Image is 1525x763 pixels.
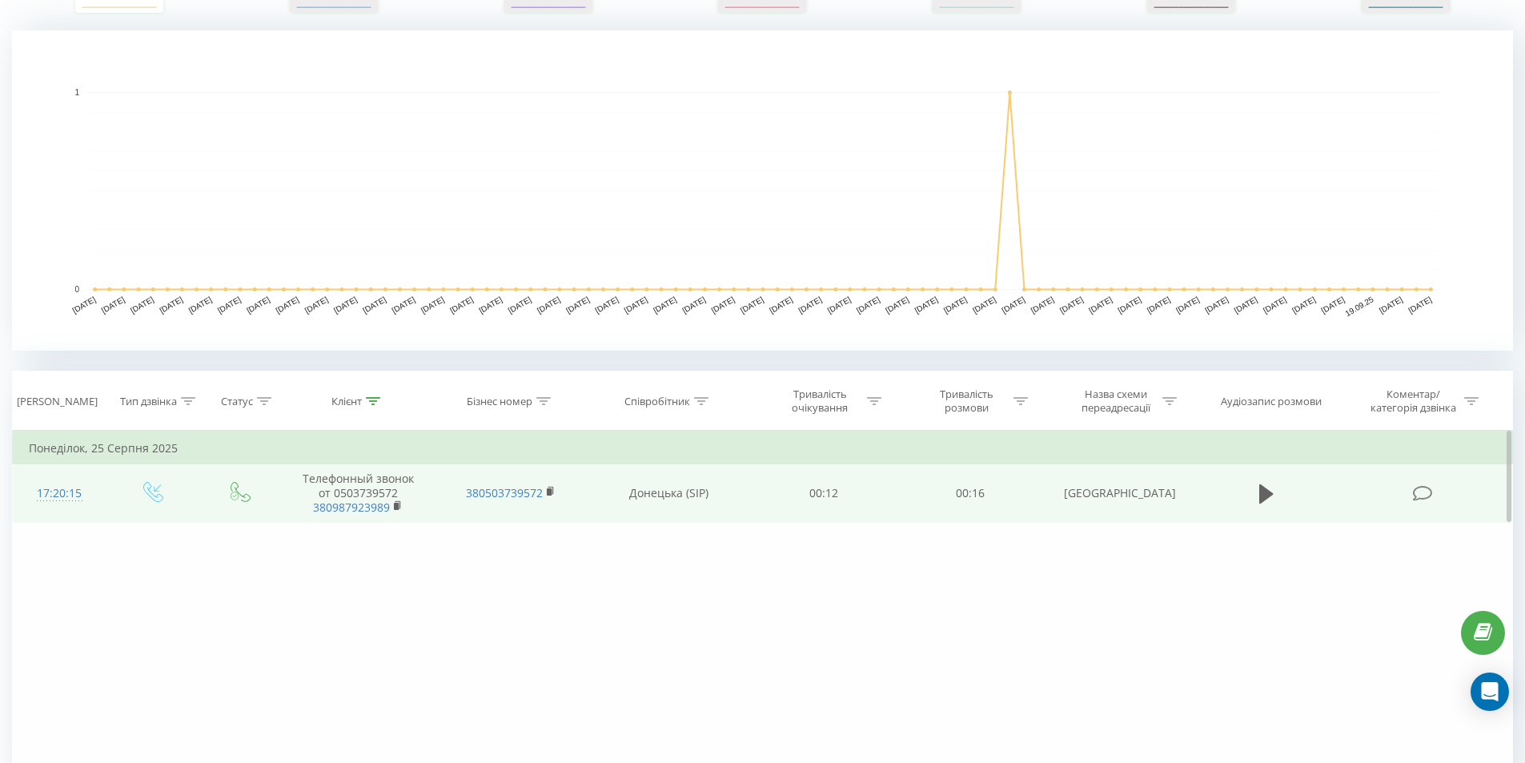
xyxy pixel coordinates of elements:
text: [DATE] [1087,295,1114,315]
text: [DATE] [884,295,910,315]
text: [DATE] [536,295,562,315]
div: Тривалість розмови [924,388,1009,415]
text: [DATE] [100,295,126,315]
td: Донецька (SIP) [587,464,751,524]
div: Співробітник [624,395,690,408]
text: [DATE] [1174,295,1201,315]
text: [DATE] [1233,295,1259,315]
svg: A chart. [12,30,1513,351]
div: Бізнес номер [467,395,532,408]
td: Понеділок, 25 Серпня 2025 [13,432,1513,464]
text: [DATE] [1000,295,1026,315]
div: 17:20:15 [29,478,90,509]
text: [DATE] [942,295,969,315]
text: [DATE] [275,295,301,315]
text: [DATE] [187,295,214,315]
div: Назва схеми переадресації [1073,388,1158,415]
text: [DATE] [913,295,940,315]
text: [DATE] [129,295,155,315]
text: [DATE] [768,295,794,315]
text: [DATE] [1146,295,1172,315]
text: [DATE] [245,295,271,315]
text: [DATE] [971,295,997,315]
text: [DATE] [71,295,98,315]
text: [DATE] [1117,295,1143,315]
div: Аудіозапис розмови [1221,395,1322,408]
div: Статус [221,395,253,408]
div: Тривалість очікування [777,388,863,415]
div: [PERSON_NAME] [17,395,98,408]
text: [DATE] [594,295,620,315]
div: Клієнт [331,395,362,408]
text: [DATE] [1262,295,1288,315]
text: [DATE] [1407,295,1433,315]
text: [DATE] [564,295,591,315]
text: 0 [74,285,79,294]
text: [DATE] [419,295,446,315]
text: [DATE] [507,295,533,315]
text: 19.09.25 [1343,295,1375,318]
a: 380987923989 [313,500,390,515]
text: [DATE] [1320,295,1346,315]
td: Телефонный звонок от 0503739572 [282,464,434,524]
text: [DATE] [652,295,678,315]
text: [DATE] [1058,295,1085,315]
text: [DATE] [797,295,824,315]
text: 1 [74,88,79,97]
td: 00:12 [751,464,897,524]
text: [DATE] [826,295,853,315]
text: [DATE] [361,295,387,315]
div: Open Intercom Messenger [1471,673,1509,711]
text: [DATE] [477,295,504,315]
text: [DATE] [216,295,243,315]
text: [DATE] [1029,295,1056,315]
text: [DATE] [303,295,330,315]
text: [DATE] [332,295,359,315]
text: [DATE] [623,295,649,315]
text: [DATE] [1378,295,1404,315]
td: 00:16 [897,464,1044,524]
div: Коментар/категорія дзвінка [1366,388,1460,415]
text: [DATE] [448,295,475,315]
text: [DATE] [680,295,707,315]
text: [DATE] [855,295,881,315]
text: [DATE] [1290,295,1317,315]
text: [DATE] [710,295,736,315]
td: [GEOGRAPHIC_DATA] [1043,464,1195,524]
text: [DATE] [739,295,765,315]
text: [DATE] [1203,295,1230,315]
text: [DATE] [391,295,417,315]
text: [DATE] [158,295,184,315]
a: 380503739572 [466,485,543,500]
div: Тип дзвінка [120,395,177,408]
